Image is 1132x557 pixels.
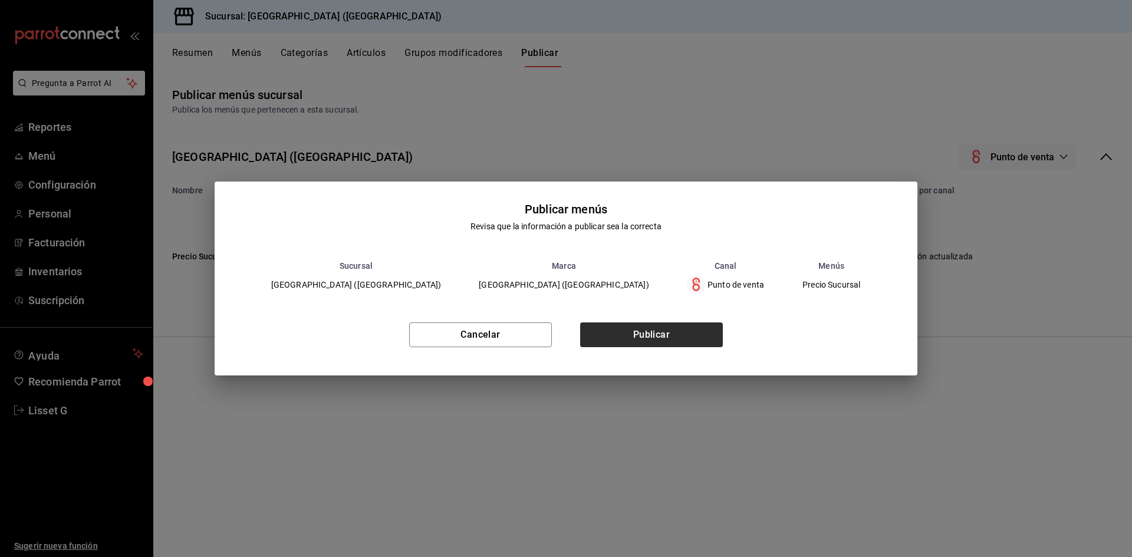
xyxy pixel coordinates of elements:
th: Menús [783,261,880,271]
div: Revisa que la información a publicar sea la correcta [470,220,662,233]
span: Precio Sucursal [802,281,860,289]
div: Publicar menús [525,200,607,218]
th: Marca [460,261,668,271]
td: [GEOGRAPHIC_DATA] ([GEOGRAPHIC_DATA]) [460,271,668,299]
div: Punto de venta [687,275,764,294]
th: Sucursal [252,261,460,271]
button: Cancelar [409,322,552,347]
td: [GEOGRAPHIC_DATA] ([GEOGRAPHIC_DATA]) [252,271,460,299]
button: Publicar [580,322,723,347]
th: Canal [668,261,783,271]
